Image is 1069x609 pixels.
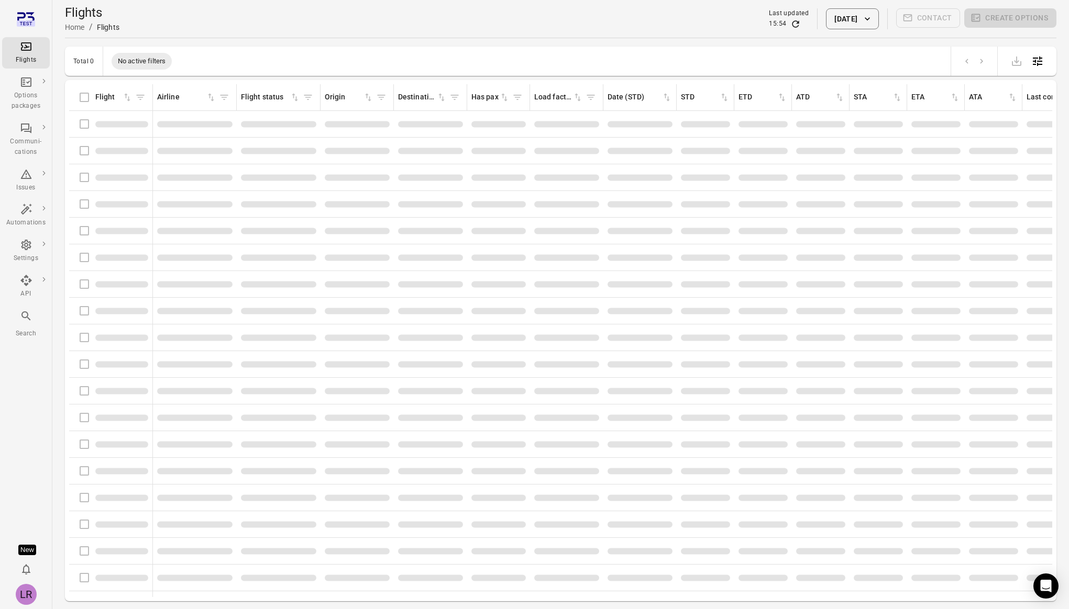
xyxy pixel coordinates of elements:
[739,92,787,103] div: Sort by ETD in ascending order
[2,271,50,302] a: API
[216,89,232,105] span: Filter by airline
[398,92,447,103] div: Sort by destination in ascending order
[300,89,316,105] span: Filter by flight status
[73,58,94,65] div: Total 0
[2,165,50,196] a: Issues
[325,92,373,103] div: Sort by origin in ascending order
[896,8,961,29] span: Please make a selection to create communications
[12,580,41,609] button: Laufey Rut Guðmundsdóttir
[681,92,730,103] div: Sort by STD in ascending order
[583,89,599,105] span: Filter by load factor
[854,92,902,103] div: Sort by STA in ascending order
[608,92,672,103] div: Sort by date (STD) in ascending order
[6,218,46,228] div: Automations
[241,92,300,103] div: Sort by flight status in ascending order
[510,89,525,105] span: Filter by has pax
[826,8,878,29] button: [DATE]
[960,54,989,68] nav: pagination navigation
[969,92,1018,103] div: Sort by ATA in ascending order
[112,56,172,66] span: No active filters
[16,584,37,605] div: LR
[796,92,845,103] div: Sort by ATD in ascending order
[373,89,389,105] span: Filter by origin
[769,8,809,19] div: Last updated
[6,91,46,111] div: Options packages
[1027,51,1048,72] button: Open table configuration
[97,22,119,32] div: Flights
[6,55,46,65] div: Flights
[6,289,46,299] div: API
[2,235,50,267] a: Settings
[769,19,786,29] div: 15:54
[2,37,50,69] a: Flights
[471,92,510,103] div: Sort by has pax in ascending order
[95,92,133,103] div: Sort by flight in ascending order
[65,4,119,21] h1: Flights
[2,119,50,161] a: Communi-cations
[89,21,93,33] li: /
[16,559,37,580] button: Notifications
[2,73,50,115] a: Options packages
[18,545,36,555] div: Tooltip anchor
[1006,55,1027,65] span: Please make a selection to export
[964,8,1056,29] span: Please make a selection to create an option package
[65,23,85,31] a: Home
[2,307,50,342] button: Search
[1033,573,1059,599] div: Open Intercom Messenger
[65,21,119,33] nav: Breadcrumbs
[790,19,801,29] button: Refresh data
[2,200,50,231] a: Automations
[6,253,46,264] div: Settings
[6,137,46,157] div: Communi-cations
[6,183,46,193] div: Issues
[6,329,46,339] div: Search
[133,89,148,105] span: Filter by flight
[534,92,583,103] div: Sort by load factor in ascending order
[447,89,462,105] span: Filter by destination
[157,92,216,103] div: Sort by airline in ascending order
[911,92,960,103] div: Sort by ETA in ascending order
